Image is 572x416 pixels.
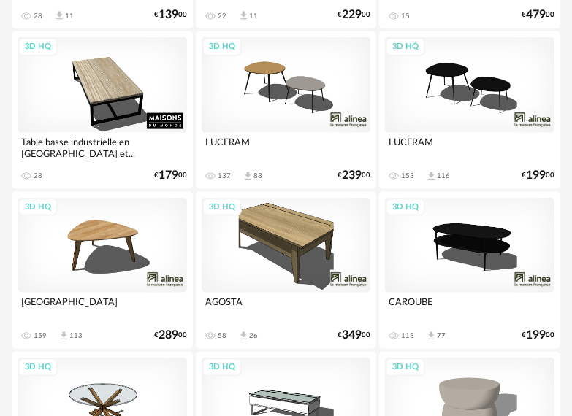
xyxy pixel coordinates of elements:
div: 116 [437,172,450,180]
div: Table basse industrielle en [GEOGRAPHIC_DATA] et... [18,133,187,162]
a: 3D HQ CAROUBE 113 Download icon 77 €19900 [379,192,560,349]
div: 28 [34,12,42,20]
div: 3D HQ [202,38,242,56]
div: 3D HQ [386,38,425,56]
div: 15 [401,12,410,20]
div: LUCERAM [202,133,371,162]
div: 3D HQ [18,199,58,217]
div: 58 [218,331,226,340]
span: 139 [159,10,178,20]
div: 159 [34,331,47,340]
div: € 00 [338,171,370,180]
span: Download icon [426,171,437,182]
div: 137 [218,172,231,180]
span: 239 [342,171,362,180]
div: 3D HQ [202,358,242,377]
span: 349 [342,331,362,340]
div: 11 [65,12,74,20]
div: € 00 [338,331,370,340]
div: LUCERAM [385,133,554,162]
span: Download icon [58,331,69,342]
span: 479 [526,10,546,20]
div: € 00 [522,10,554,20]
span: 289 [159,331,178,340]
span: 229 [342,10,362,20]
div: 113 [69,331,83,340]
div: AGOSTA [202,293,371,322]
span: Download icon [238,10,249,21]
div: € 00 [522,171,554,180]
span: 199 [526,331,546,340]
div: 88 [253,172,262,180]
div: € 00 [522,331,554,340]
div: 77 [437,331,446,340]
div: 11 [249,12,258,20]
span: 199 [526,171,546,180]
div: € 00 [154,171,187,180]
span: 179 [159,171,178,180]
div: 3D HQ [386,199,425,217]
div: CAROUBE [385,293,554,322]
div: 153 [401,172,414,180]
a: 3D HQ LUCERAM 137 Download icon 88 €23900 [196,31,377,188]
span: Download icon [238,331,249,342]
div: 26 [249,331,258,340]
div: 3D HQ [18,358,58,377]
a: 3D HQ [GEOGRAPHIC_DATA] 159 Download icon 113 €28900 [12,192,193,349]
div: € 00 [154,10,187,20]
a: 3D HQ AGOSTA 58 Download icon 26 €34900 [196,192,377,349]
div: 3D HQ [18,38,58,56]
div: € 00 [154,331,187,340]
div: 3D HQ [202,199,242,217]
div: 28 [34,172,42,180]
div: 22 [218,12,226,20]
div: € 00 [338,10,370,20]
a: 3D HQ Table basse industrielle en [GEOGRAPHIC_DATA] et... 28 €17900 [12,31,193,188]
span: Download icon [243,171,253,182]
span: Download icon [54,10,65,21]
div: 113 [401,331,414,340]
span: Download icon [426,331,437,342]
div: 3D HQ [386,358,425,377]
a: 3D HQ LUCERAM 153 Download icon 116 €19900 [379,31,560,188]
div: [GEOGRAPHIC_DATA] [18,293,187,322]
